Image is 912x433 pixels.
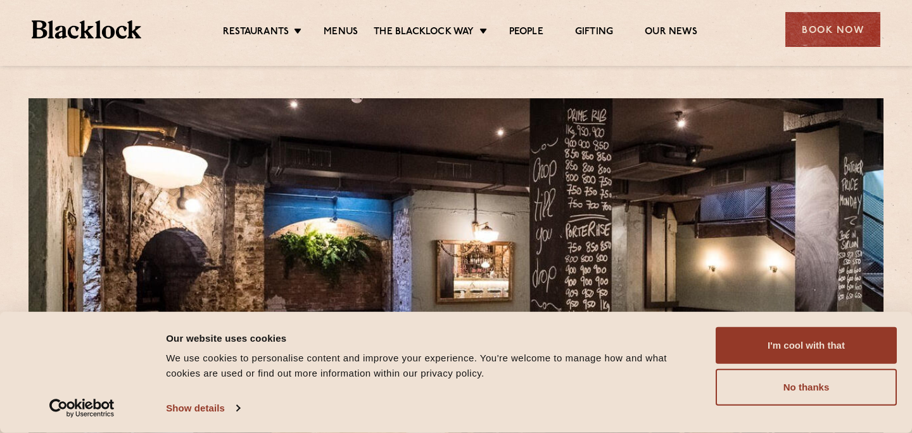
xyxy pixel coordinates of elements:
div: Our website uses cookies [166,330,701,346]
a: Gifting [575,26,613,40]
div: Book Now [785,12,880,47]
button: I'm cool with that [716,327,897,364]
a: People [509,26,543,40]
a: The Blacklock Way [374,26,474,40]
a: Our News [645,26,697,40]
button: No thanks [716,369,897,406]
a: Menus [324,26,358,40]
img: BL_Textured_Logo-footer-cropped.svg [32,20,141,39]
a: Show details [166,399,239,418]
div: We use cookies to personalise content and improve your experience. You're welcome to manage how a... [166,351,701,381]
a: Restaurants [223,26,289,40]
a: Usercentrics Cookiebot - opens in a new window [27,399,137,418]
